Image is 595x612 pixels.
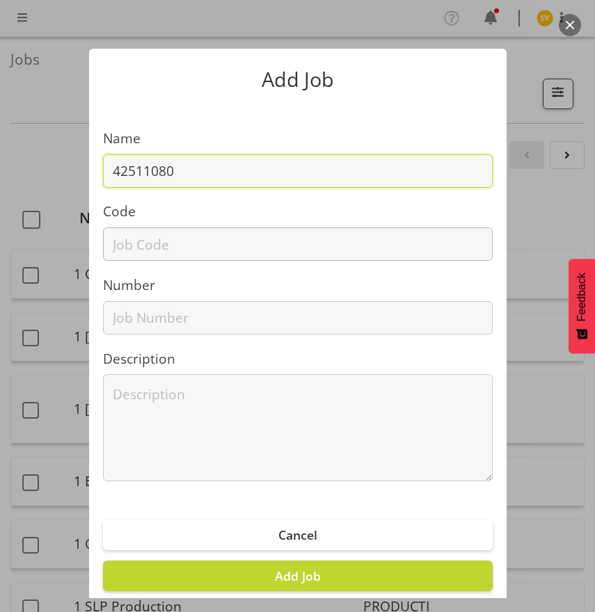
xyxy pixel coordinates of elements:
[103,70,493,90] p: Add Job
[103,275,493,296] label: Number
[278,526,317,543] span: Cancel
[103,202,493,222] label: Code
[103,129,493,149] label: Name
[576,273,588,321] span: Feedback
[103,301,493,335] input: Job Number
[103,561,493,591] button: Add Job
[275,567,321,584] span: Add Job
[103,154,493,188] input: Job Name
[569,259,595,353] button: Feedback - Show survey
[103,227,493,261] input: Job Code
[103,520,493,550] button: Cancel
[103,349,493,369] label: Description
